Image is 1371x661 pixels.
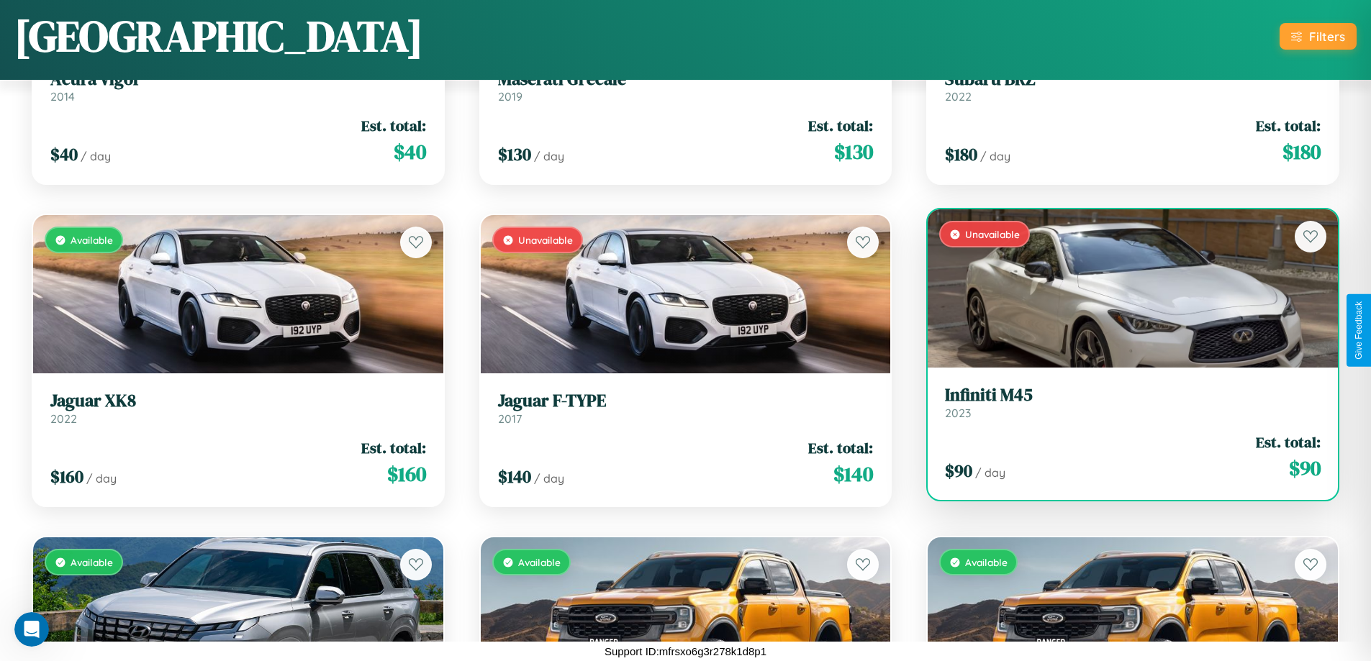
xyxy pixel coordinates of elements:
[498,142,531,166] span: $ 130
[945,69,1321,104] a: Subaru BRZ2022
[50,89,75,104] span: 2014
[945,385,1321,406] h3: Infiniti M45
[965,556,1008,568] span: Available
[498,391,874,426] a: Jaguar F-TYPE2017
[518,556,561,568] span: Available
[498,411,522,426] span: 2017
[498,69,874,90] h3: Maserati Grecale
[71,556,113,568] span: Available
[1282,137,1321,166] span: $ 180
[71,234,113,246] span: Available
[808,115,873,136] span: Est. total:
[833,460,873,488] span: $ 140
[534,149,564,163] span: / day
[1256,432,1321,452] span: Est. total:
[50,69,426,104] a: Acura Vigor2014
[945,89,972,104] span: 2022
[50,142,78,166] span: $ 40
[361,115,426,136] span: Est. total:
[14,612,49,647] iframe: Intercom live chat
[50,391,426,411] h3: Jaguar XK8
[518,234,573,246] span: Unavailable
[980,149,1010,163] span: / day
[534,471,564,486] span: / day
[1354,301,1364,360] div: Give Feedback
[498,391,874,411] h3: Jaguar F-TYPE
[1280,23,1357,50] button: Filters
[945,69,1321,90] h3: Subaru BRZ
[498,465,531,488] span: $ 140
[498,69,874,104] a: Maserati Grecale2019
[945,406,971,420] span: 2023
[975,465,1005,480] span: / day
[50,391,426,426] a: Jaguar XK82022
[1309,29,1345,44] div: Filters
[1256,115,1321,136] span: Est. total:
[50,411,77,426] span: 2022
[1289,454,1321,483] span: $ 90
[81,149,111,163] span: / day
[834,137,873,166] span: $ 130
[965,228,1020,240] span: Unavailable
[387,460,426,488] span: $ 160
[50,465,83,488] span: $ 160
[945,142,977,166] span: $ 180
[945,385,1321,420] a: Infiniti M452023
[361,437,426,458] span: Est. total:
[498,89,522,104] span: 2019
[808,437,873,458] span: Est. total:
[86,471,117,486] span: / day
[50,69,426,90] h3: Acura Vigor
[394,137,426,166] span: $ 40
[945,459,972,483] span: $ 90
[605,642,766,661] p: Support ID: mfrsxo6g3r278k1d8p1
[14,6,423,65] h1: [GEOGRAPHIC_DATA]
